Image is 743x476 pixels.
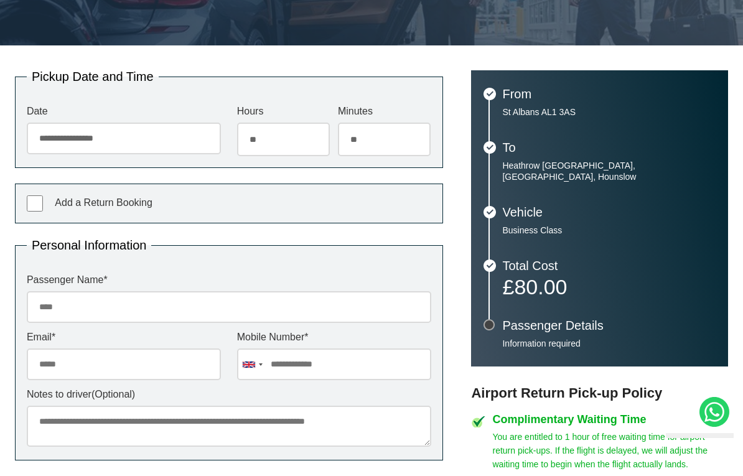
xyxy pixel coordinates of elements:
[661,433,734,467] iframe: chat widget
[502,141,716,154] h3: To
[27,390,431,399] label: Notes to driver
[27,275,431,285] label: Passenger Name
[338,106,431,116] label: Minutes
[502,319,716,332] h3: Passenger Details
[238,349,266,380] div: United Kingdom: +44
[492,414,728,425] h4: Complimentary Waiting Time
[27,70,159,83] legend: Pickup Date and Time
[27,106,221,116] label: Date
[237,106,330,116] label: Hours
[502,338,716,349] p: Information required
[502,225,716,236] p: Business Class
[502,259,716,272] h3: Total Cost
[502,160,716,182] p: Heathrow [GEOGRAPHIC_DATA], [GEOGRAPHIC_DATA], Hounslow
[502,106,716,118] p: St Albans AL1 3AS
[502,88,716,100] h3: From
[492,430,728,471] p: You are entitled to 1 hour of free waiting time for airport return pick-ups. If the flight is del...
[502,206,716,218] h3: Vehicle
[514,275,567,299] span: 80.00
[27,332,221,342] label: Email
[237,332,431,342] label: Mobile Number
[91,389,135,399] span: (Optional)
[27,239,152,251] legend: Personal Information
[471,385,728,401] h3: Airport Return Pick-up Policy
[55,197,152,208] span: Add a Return Booking
[27,195,43,212] input: Add a Return Booking
[502,278,716,296] p: £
